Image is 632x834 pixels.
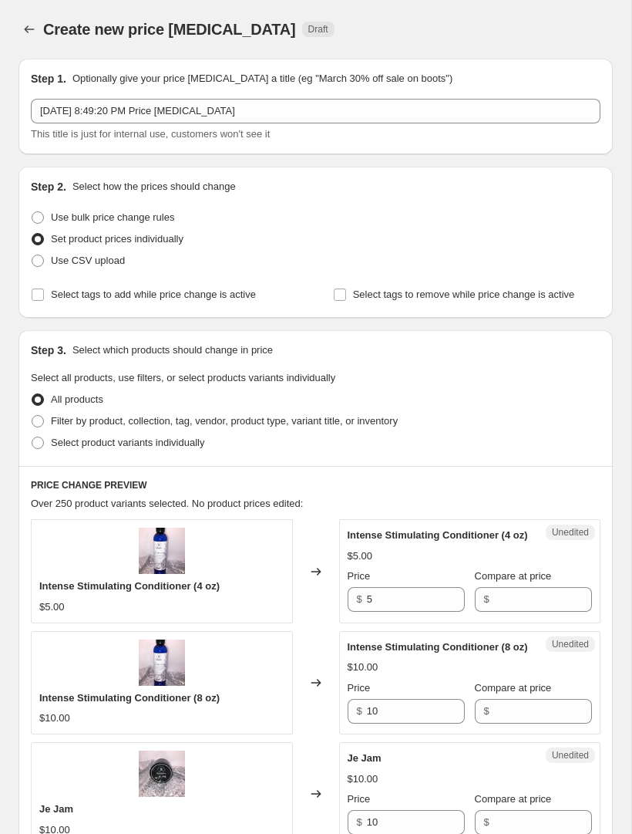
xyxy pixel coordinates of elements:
[31,372,335,383] span: Select all products, use filters, or select products variants individually
[139,640,185,686] img: IMG_5414_80x.jpg
[552,526,589,539] span: Unedited
[72,179,236,194] p: Select how the prices should change
[31,179,66,194] h2: Step 2.
[348,549,373,564] div: $5.00
[308,23,328,35] span: Draft
[139,528,185,574] img: IMG_5414_80x.jpg
[353,289,575,300] span: Select tags to remove while price change is active
[475,682,552,694] span: Compare at price
[31,498,303,509] span: Over 250 product variants selected. No product prices edited:
[357,816,362,828] span: $
[51,393,103,405] span: All products
[51,255,125,266] span: Use CSV upload
[39,711,70,726] div: $10.00
[18,19,40,40] button: Price change jobs
[51,211,174,223] span: Use bulk price change rules
[39,803,73,815] span: Je Jam
[31,128,270,140] span: This title is just for internal use, customers won't see it
[139,751,185,797] img: IMG_5412_80x.jpg
[51,289,256,300] span: Select tags to add while price change is active
[51,233,183,245] span: Set product prices individually
[43,21,296,38] span: Create new price [MEDICAL_DATA]
[357,705,362,717] span: $
[475,570,552,582] span: Compare at price
[348,752,382,764] span: Je Jam
[51,437,204,448] span: Select product variants individually
[348,660,378,675] div: $10.00
[51,415,398,427] span: Filter by product, collection, tag, vendor, product type, variant title, or inventory
[31,71,66,86] h2: Step 1.
[348,529,528,541] span: Intense Stimulating Conditioner (4 oz)
[31,343,66,358] h2: Step 3.
[348,772,378,787] div: $10.00
[39,599,65,615] div: $5.00
[31,99,600,123] input: 30% off holiday sale
[484,593,489,605] span: $
[357,593,362,605] span: $
[552,749,589,761] span: Unedited
[348,570,371,582] span: Price
[552,638,589,650] span: Unedited
[348,641,528,653] span: Intense Stimulating Conditioner (8 oz)
[348,793,371,805] span: Price
[348,682,371,694] span: Price
[484,705,489,717] span: $
[72,71,452,86] p: Optionally give your price [MEDICAL_DATA] a title (eg "March 30% off sale on boots")
[31,479,600,491] h6: PRICE CHANGE PREVIEW
[484,816,489,828] span: $
[39,580,220,592] span: Intense Stimulating Conditioner (4 oz)
[475,793,552,805] span: Compare at price
[72,343,273,358] p: Select which products should change in price
[39,692,220,704] span: Intense Stimulating Conditioner (8 oz)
